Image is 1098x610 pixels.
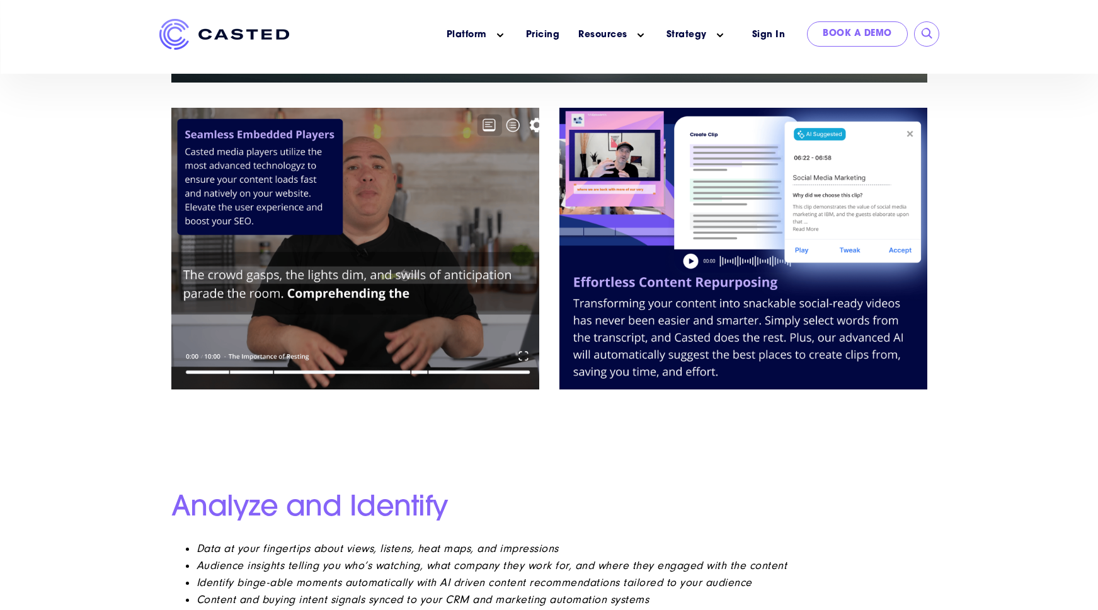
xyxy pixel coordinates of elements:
a: Strategy [666,28,707,42]
span: Identify binge-able moments automatically with AI driven content recommendations tailored to your... [197,576,752,589]
img: Repurpose [559,108,927,390]
a: Resources [578,28,627,42]
a: Book a Demo [807,21,908,47]
img: Casted_Logo_Horizontal_FullColor_PUR_BLUE [159,19,289,50]
h1: Analyze and Identify [171,492,927,526]
input: Submit [921,28,934,40]
a: Pricing [526,28,560,42]
span: Content and buying intent signals synced to your CRM and marketing automation systems [197,593,649,606]
img: player [171,108,539,390]
nav: Main menu [308,19,736,51]
a: Sign In [736,21,801,49]
span: Data at your fingertips about views, listens, heat maps, and impressions [197,542,559,555]
a: Platform [447,28,487,42]
span: Audience insights telling you who’s watching, what company they work for, and where they engaged ... [197,559,787,572]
